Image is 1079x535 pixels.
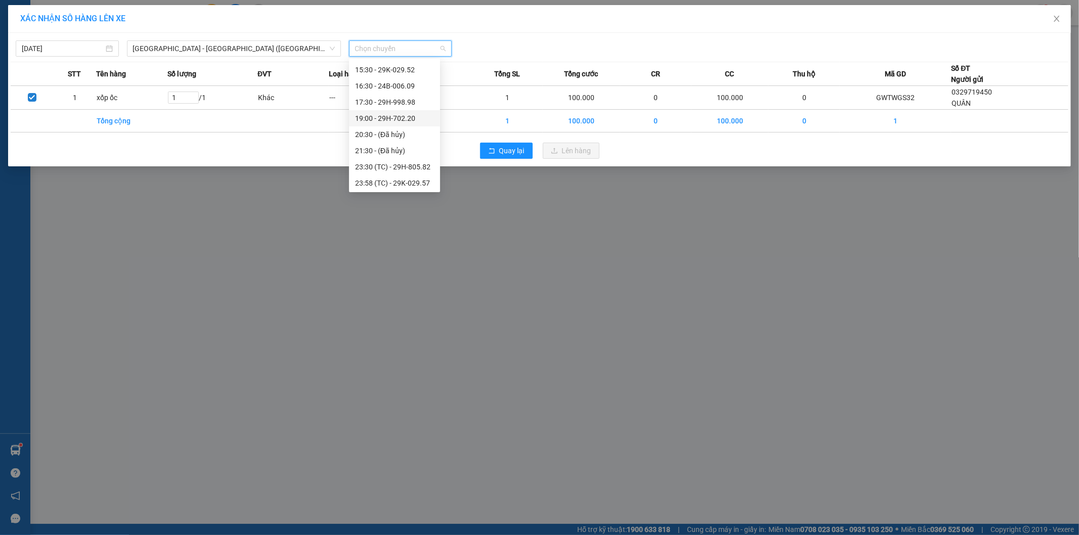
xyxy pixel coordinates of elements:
[61,24,123,40] b: Sao Việt
[355,41,446,56] span: Chọn chuyến
[620,110,692,132] td: 0
[355,161,434,172] div: 23:30 (TC) - 29H-805.82
[329,68,361,79] span: Loại hàng
[167,68,196,79] span: Số lượng
[543,143,599,159] button: uploadLên hàng
[692,110,768,132] td: 100.000
[768,86,840,110] td: 0
[725,68,735,79] span: CC
[355,177,434,189] div: 23:58 (TC) - 29K-029.57
[499,145,525,156] span: Quay lại
[471,110,543,132] td: 1
[355,80,434,92] div: 16:30 - 24B-006.09
[54,86,97,110] td: 1
[951,63,983,85] div: Số ĐT Người gửi
[885,68,906,79] span: Mã GD
[620,86,692,110] td: 0
[257,86,329,110] td: Khác
[135,8,244,25] b: [DOMAIN_NAME]
[6,59,81,75] h2: GWTWGS32
[494,68,520,79] span: Tổng SL
[133,41,335,56] span: Hà Nội - Lào Cai (Giường)
[768,110,840,132] td: 0
[1043,5,1071,33] button: Close
[22,43,104,54] input: 11/09/2025
[355,113,434,124] div: 19:00 - 29H-702.20
[355,97,434,108] div: 17:30 - 29H-998.98
[355,129,434,140] div: 20:30 - (Đã hủy)
[53,59,244,122] h2: VP Nhận: VP Hàng LC
[20,14,125,23] span: XÁC NHẬN SỐ HÀNG LÊN XE
[167,86,257,110] td: / 1
[1053,15,1061,23] span: close
[6,8,56,59] img: logo.jpg
[68,68,81,79] span: STT
[96,86,167,110] td: xốp ốc
[840,86,951,110] td: GWTWGS32
[488,147,495,155] span: rollback
[480,143,533,159] button: rollbackQuay lại
[96,110,167,132] td: Tổng cộng
[543,86,620,110] td: 100.000
[565,68,598,79] span: Tổng cước
[840,110,951,132] td: 1
[651,68,660,79] span: CR
[96,68,126,79] span: Tên hàng
[355,64,434,75] div: 15:30 - 29K-029.52
[329,86,400,110] td: ---
[692,86,768,110] td: 100.000
[257,68,272,79] span: ĐVT
[952,88,992,96] span: 0329719450
[355,145,434,156] div: 21:30 - (Đã hủy)
[329,46,335,52] span: down
[793,68,815,79] span: Thu hộ
[952,99,971,107] span: QUÂN
[543,110,620,132] td: 100.000
[471,86,543,110] td: 1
